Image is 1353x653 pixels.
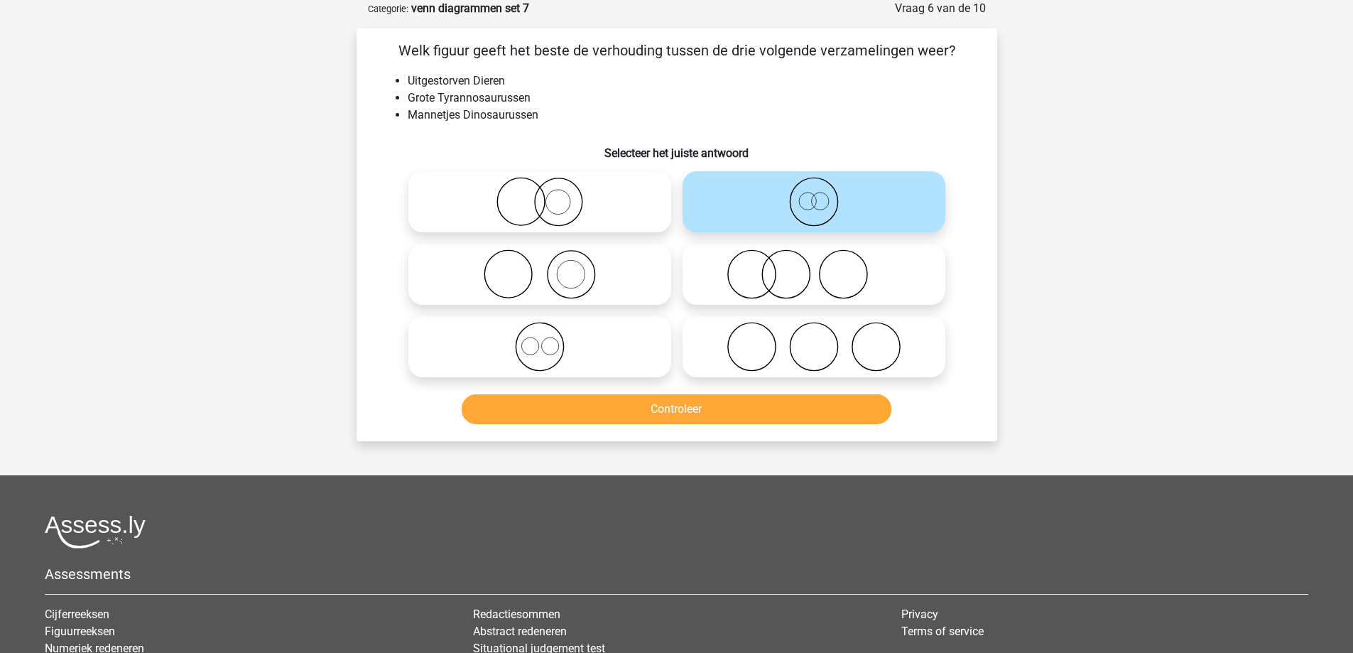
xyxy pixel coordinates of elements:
[368,4,408,14] small: Categorie:
[901,608,938,621] a: Privacy
[45,608,109,621] a: Cijferreeksen
[45,625,115,638] a: Figuurreeksen
[473,625,567,638] a: Abstract redeneren
[462,394,891,424] button: Controleer
[45,515,146,549] img: Assessly logo
[411,1,529,15] strong: venn diagrammen set 7
[379,135,974,160] h6: Selecteer het juiste antwoord
[379,40,974,61] p: Welk figuur geeft het beste de verhouding tussen de drie volgende verzamelingen weer?
[408,90,974,107] li: Grote Tyrannosaurussen
[408,72,974,90] li: Uitgestorven Dieren
[901,625,984,638] a: Terms of service
[45,566,1308,583] h5: Assessments
[473,608,560,621] a: Redactiesommen
[408,107,974,124] li: Mannetjes Dinosaurussen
